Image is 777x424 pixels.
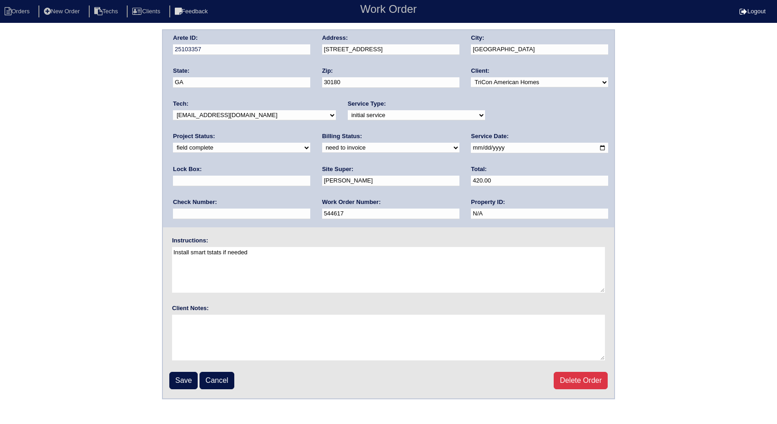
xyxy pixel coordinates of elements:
[173,198,217,206] label: Check Number:
[739,8,766,15] a: Logout
[322,132,362,140] label: Billing Status:
[173,100,189,108] label: Tech:
[127,5,167,18] li: Clients
[89,8,125,15] a: Techs
[173,165,202,173] label: Lock Box:
[127,8,167,15] a: Clients
[38,5,87,18] li: New Order
[89,5,125,18] li: Techs
[471,165,486,173] label: Total:
[169,5,215,18] li: Feedback
[322,165,354,173] label: Site Super:
[173,67,189,75] label: State:
[471,34,484,42] label: City:
[172,247,605,293] textarea: Install smart tstats if needed
[172,304,209,312] label: Client Notes:
[471,132,508,140] label: Service Date:
[348,100,386,108] label: Service Type:
[173,34,198,42] label: Arete ID:
[322,34,348,42] label: Address:
[471,198,505,206] label: Property ID:
[471,67,489,75] label: Client:
[322,198,381,206] label: Work Order Number:
[200,372,234,389] a: Cancel
[322,67,333,75] label: Zip:
[169,372,198,389] input: Save
[554,372,608,389] a: Delete Order
[322,44,459,55] input: Enter a location
[38,8,87,15] a: New Order
[172,236,208,245] label: Instructions:
[173,132,215,140] label: Project Status:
